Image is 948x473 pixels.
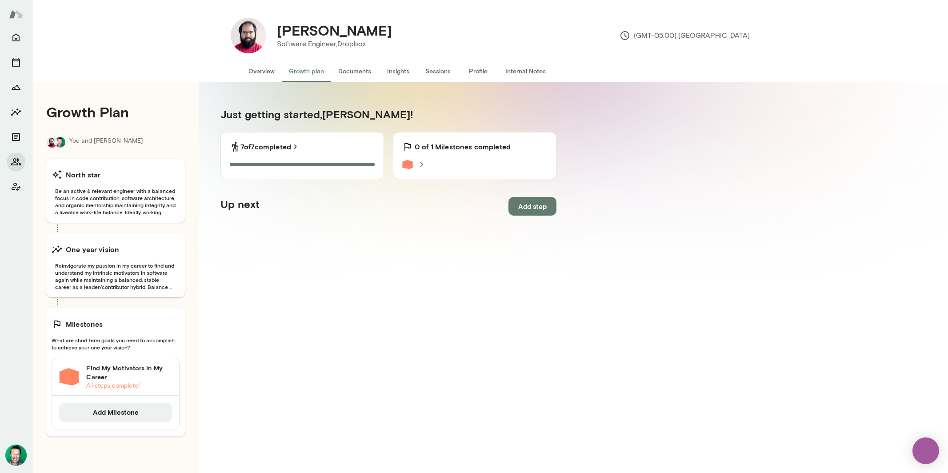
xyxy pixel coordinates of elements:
[277,39,392,49] p: Software Engineer, Dropbox
[7,28,25,46] button: Home
[52,337,180,351] span: What are short term goals you need to accomplish to achieve your one year vision?
[7,128,25,146] button: Documents
[66,169,101,180] h6: North star
[241,60,282,82] button: Overview
[7,178,25,196] button: Client app
[620,30,750,41] p: (GMT-05:00) [GEOGRAPHIC_DATA]
[220,197,260,216] h5: Up next
[7,78,25,96] button: Growth Plan
[46,233,185,297] button: One year visionReinvigorate my passion in my career to find and understand my intrinsic motivator...
[231,18,266,53] img: Adam Ranfelt
[52,358,180,429] div: Find My Motivators In My CareerAll steps complete!Add Milestone
[52,187,180,216] span: Be an active & relevant engineer with a balanced focus in code contribution, software architectur...
[418,60,458,82] button: Sessions
[277,22,392,39] h4: [PERSON_NAME]
[7,153,25,171] button: Members
[59,403,172,421] button: Add Milestone
[7,53,25,71] button: Sessions
[86,381,172,390] p: All steps complete!
[5,445,27,466] img: Brian Lawrence
[66,244,119,255] h6: One year vision
[282,60,331,82] button: Growth plan
[9,6,23,23] img: Mento
[240,141,300,152] a: 7of7completed
[458,60,498,82] button: Profile
[415,141,511,152] h6: 0 of 1 Milestones completed
[86,364,172,381] h6: Find My Motivators In My Career
[508,197,556,216] button: Add step
[46,104,185,120] h4: Growth Plan
[331,60,378,82] button: Documents
[69,136,143,148] p: You and [PERSON_NAME]
[52,262,180,290] span: Reinvigorate my passion in my career to find and understand my intrinsic motivators in software a...
[7,103,25,121] button: Insights
[378,60,418,82] button: Insights
[55,137,65,148] img: Brian Lawrence
[47,137,57,148] img: Adam Ranfelt
[66,319,103,329] h6: Milestones
[498,60,553,82] button: Internal Notes
[52,358,179,396] a: Find My Motivators In My CareerAll steps complete!
[46,159,185,223] button: North starBe an active & relevant engineer with a balanced focus in code contribution, software a...
[220,107,556,121] h5: Just getting started, [PERSON_NAME] !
